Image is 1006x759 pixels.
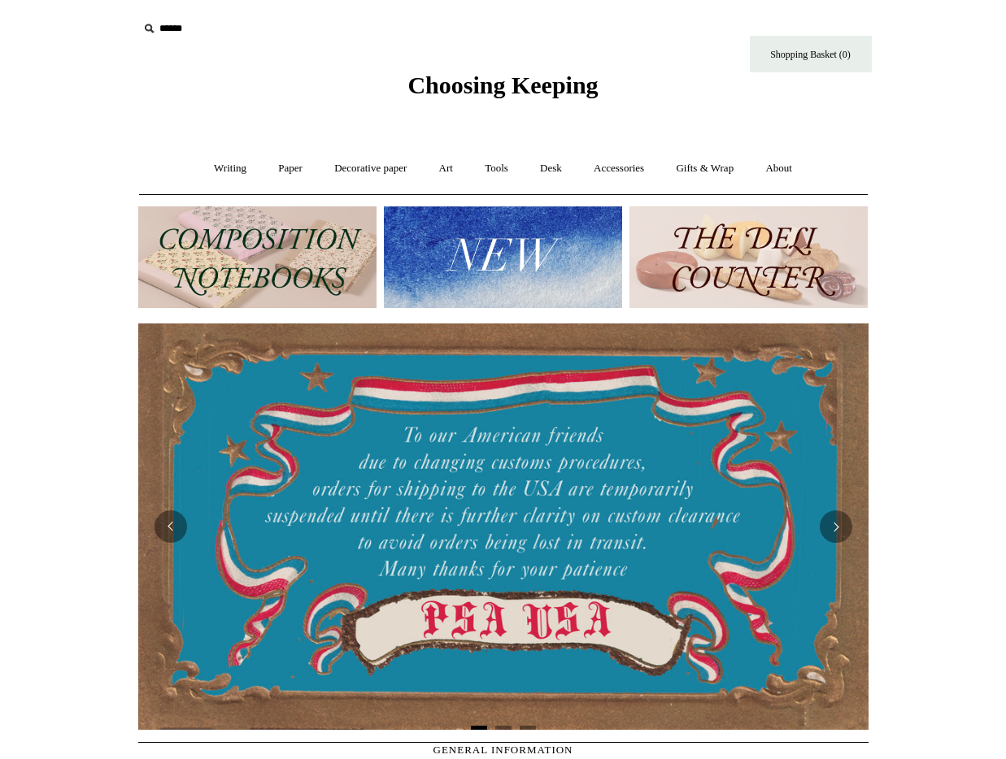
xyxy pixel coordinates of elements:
a: Desk [525,147,577,190]
img: New.jpg__PID:f73bdf93-380a-4a35-bcfe-7823039498e1 [384,206,622,308]
img: USA PSA .jpg__PID:33428022-6587-48b7-8b57-d7eefc91f15a [138,323,869,730]
a: Tools [470,147,523,190]
span: GENERAL INFORMATION [433,744,573,756]
a: Art [425,147,468,190]
a: Accessories [579,147,659,190]
a: Decorative paper [320,147,421,190]
button: Next [820,510,852,543]
a: Gifts & Wrap [661,147,748,190]
a: Paper [263,147,317,190]
img: 202302 Composition ledgers.jpg__PID:69722ee6-fa44-49dd-a067-31375e5d54ec [138,206,377,308]
a: Choosing Keeping [407,85,598,96]
button: Page 2 [495,726,512,730]
button: Previous [155,510,187,543]
img: The Deli Counter [629,206,868,308]
button: Page 1 [471,726,487,730]
button: Page 3 [520,726,536,730]
a: About [751,147,807,190]
a: Writing [199,147,261,190]
span: Choosing Keeping [407,72,598,98]
a: Shopping Basket (0) [750,36,872,72]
